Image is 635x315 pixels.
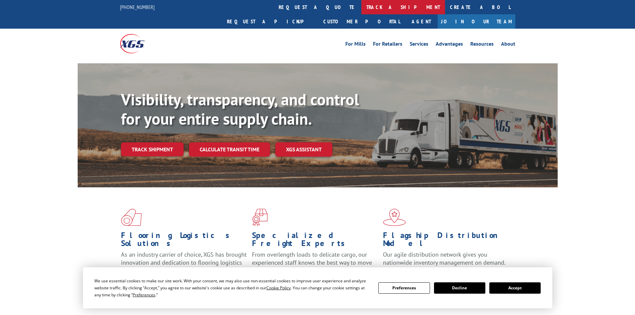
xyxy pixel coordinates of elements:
a: For Mills [345,41,366,49]
h1: Flagship Distribution Model [383,231,509,251]
a: Track shipment [121,142,184,156]
div: Cookie Consent Prompt [83,267,552,308]
span: Our agile distribution network gives you nationwide inventory management on demand. [383,251,506,266]
div: We use essential cookies to make our site work. With your consent, we may also use non-essential ... [94,277,370,298]
p: From overlength loads to delicate cargo, our experienced staff knows the best way to move your fr... [252,251,378,280]
a: Calculate transit time [189,142,270,157]
a: [PHONE_NUMBER] [120,4,155,10]
a: Request a pickup [222,14,318,29]
a: XGS ASSISTANT [275,142,332,157]
img: xgs-icon-focused-on-flooring-red [252,209,268,226]
button: Preferences [378,282,430,294]
button: Accept [489,282,541,294]
a: Services [410,41,428,49]
a: Customer Portal [318,14,405,29]
span: Preferences [133,292,155,298]
img: xgs-icon-total-supply-chain-intelligence-red [121,209,142,226]
a: Join Our Team [438,14,515,29]
span: Cookie Policy [266,285,291,291]
span: As an industry carrier of choice, XGS has brought innovation and dedication to flooring logistics... [121,251,247,274]
a: For Retailers [373,41,402,49]
a: Resources [470,41,494,49]
h1: Flooring Logistics Solutions [121,231,247,251]
h1: Specialized Freight Experts [252,231,378,251]
button: Decline [434,282,485,294]
a: Agent [405,14,438,29]
a: About [501,41,515,49]
b: Visibility, transparency, and control for your entire supply chain. [121,89,359,129]
a: Advantages [436,41,463,49]
img: xgs-icon-flagship-distribution-model-red [383,209,406,226]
